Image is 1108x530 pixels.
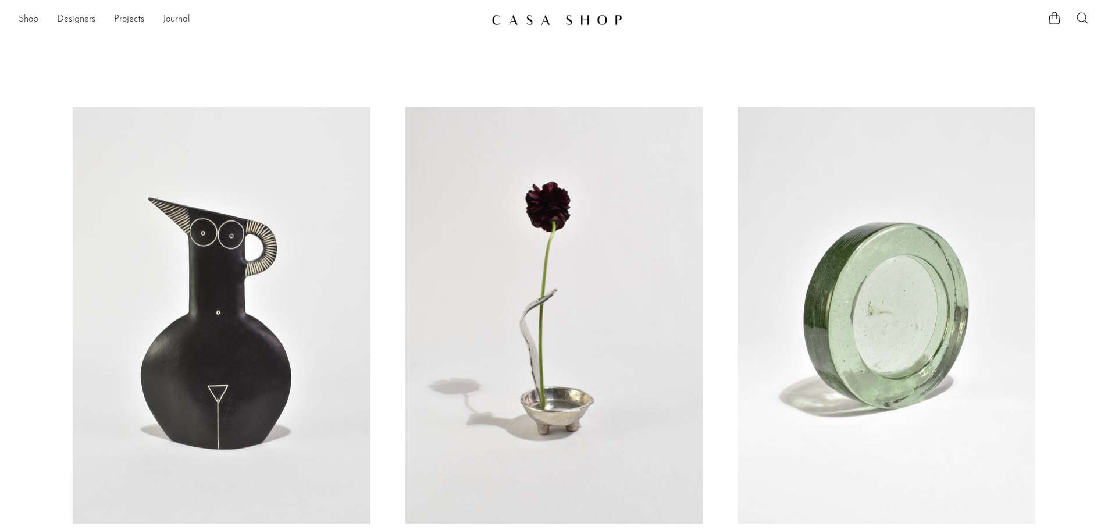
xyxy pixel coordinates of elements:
a: Journal [163,12,190,27]
a: Projects [114,12,144,27]
ul: NEW HEADER MENU [19,10,482,30]
nav: Desktop navigation [19,10,482,30]
a: Shop [19,12,38,27]
a: Designers [57,12,95,27]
